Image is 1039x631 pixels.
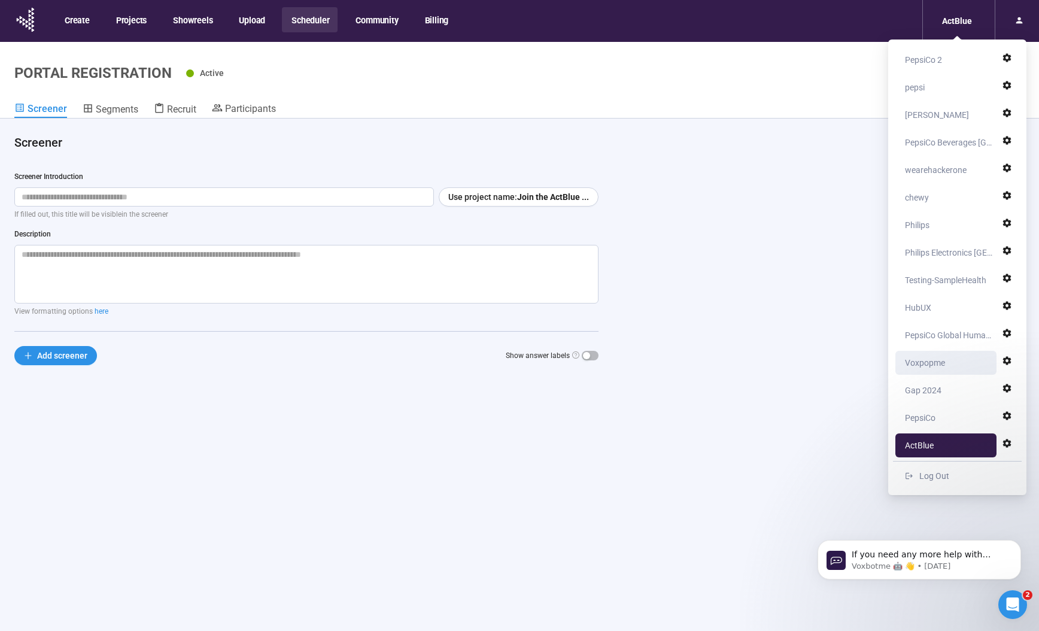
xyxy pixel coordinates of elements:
[14,171,599,183] div: Screener Introduction
[905,406,935,430] div: PepsiCo
[14,229,599,240] div: Description
[200,68,224,78] span: Active
[14,346,97,365] button: plusAdd screener
[905,103,969,127] div: [PERSON_NAME]
[905,48,942,72] div: PepsiCo 2
[506,350,599,362] label: Show answer labels
[154,102,196,118] a: Recruit
[572,351,579,359] span: question-circle
[14,102,67,118] a: Screener
[24,351,32,360] span: plus
[905,296,931,320] div: HubUX
[55,7,98,32] button: Create
[14,306,599,317] p: View formatting options
[163,7,221,32] button: Showreels
[448,190,517,204] span: Use project name:
[935,10,979,32] div: ActBlue
[96,104,138,115] span: Segments
[107,7,155,32] button: Projects
[905,213,929,237] div: Philips
[95,307,108,315] a: here
[905,378,941,402] div: Gap 2024
[919,471,949,481] span: Log Out
[28,103,67,114] span: Screener
[517,192,589,202] b: Join the ActBlue ...
[800,515,1039,599] iframe: Intercom notifications message
[905,433,934,457] div: ActBlue
[14,209,599,220] p: If filled out, this title will be visible in the screener
[415,7,457,32] button: Billing
[1023,590,1032,600] span: 2
[167,104,196,115] span: Recruit
[582,351,599,360] button: Show answer labels
[229,7,274,32] button: Upload
[14,134,928,151] h4: Screener
[37,349,87,362] span: Add screener
[998,590,1027,619] iframe: Intercom live chat
[905,186,929,210] div: chewy
[212,102,276,117] a: Participants
[905,241,994,265] div: Philips Electronics [GEOGRAPHIC_DATA]
[439,187,599,207] button: Use project name:Join the ActBlue ...
[905,158,967,182] div: wearehackerone
[905,131,994,154] div: PepsiCo Beverages [GEOGRAPHIC_DATA]
[905,323,994,347] div: PepsiCo Global Human Centricity
[346,7,406,32] button: Community
[83,102,138,118] a: Segments
[905,351,945,375] div: Voxpopme
[282,7,338,32] button: Scheduler
[905,268,986,292] div: Testing-SampleHealth
[905,75,925,99] div: pepsi
[14,65,172,81] h1: PORTAL REGISTRATION
[225,103,276,114] span: Participants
